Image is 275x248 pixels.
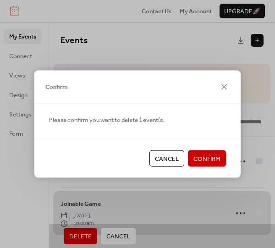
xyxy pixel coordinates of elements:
[155,154,179,164] span: Cancel
[45,83,68,92] span: Confirm
[149,150,184,167] button: Cancel
[188,150,226,167] button: Confirm
[49,115,164,124] span: Please confirm you want to delete 1 event(s.
[193,154,220,164] span: Confirm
